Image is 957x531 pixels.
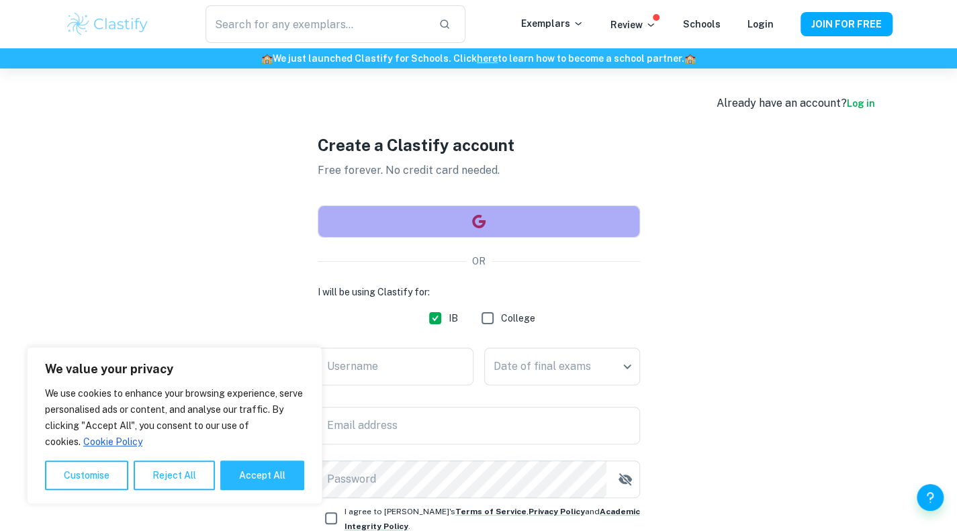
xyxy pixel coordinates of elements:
button: Help and Feedback [917,484,944,511]
p: Exemplars [521,16,584,31]
h6: I will be using Clastify for: [318,285,640,299]
p: We use cookies to enhance your browsing experience, serve personalised ads or content, and analys... [45,385,304,450]
div: Already have an account? [717,95,875,111]
span: 🏫 [684,53,696,64]
button: JOIN FOR FREE [801,12,893,36]
span: I agree to [PERSON_NAME]'s , and . [345,507,640,531]
a: Cookie Policy [83,436,143,448]
button: Customise [45,461,128,490]
a: Privacy Policy [529,507,585,516]
span: College [501,311,535,326]
input: Search for any exemplars... [206,5,427,43]
div: We value your privacy [27,347,322,504]
span: IB [449,311,458,326]
button: Accept All [220,461,304,490]
button: Reject All [134,461,215,490]
a: Schools [683,19,721,30]
p: We value your privacy [45,361,304,377]
a: Terms of Service [455,507,527,516]
h6: We just launched Clastify for Schools. Click to learn how to become a school partner. [3,51,954,66]
a: here [477,53,498,64]
p: OR [472,254,486,269]
p: Review [610,17,656,32]
h1: Create a Clastify account [318,133,640,157]
a: Login [747,19,774,30]
span: 🏫 [261,53,273,64]
p: Free forever. No credit card needed. [318,162,640,179]
a: Log in [847,98,875,109]
img: Clastify logo [65,11,150,38]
